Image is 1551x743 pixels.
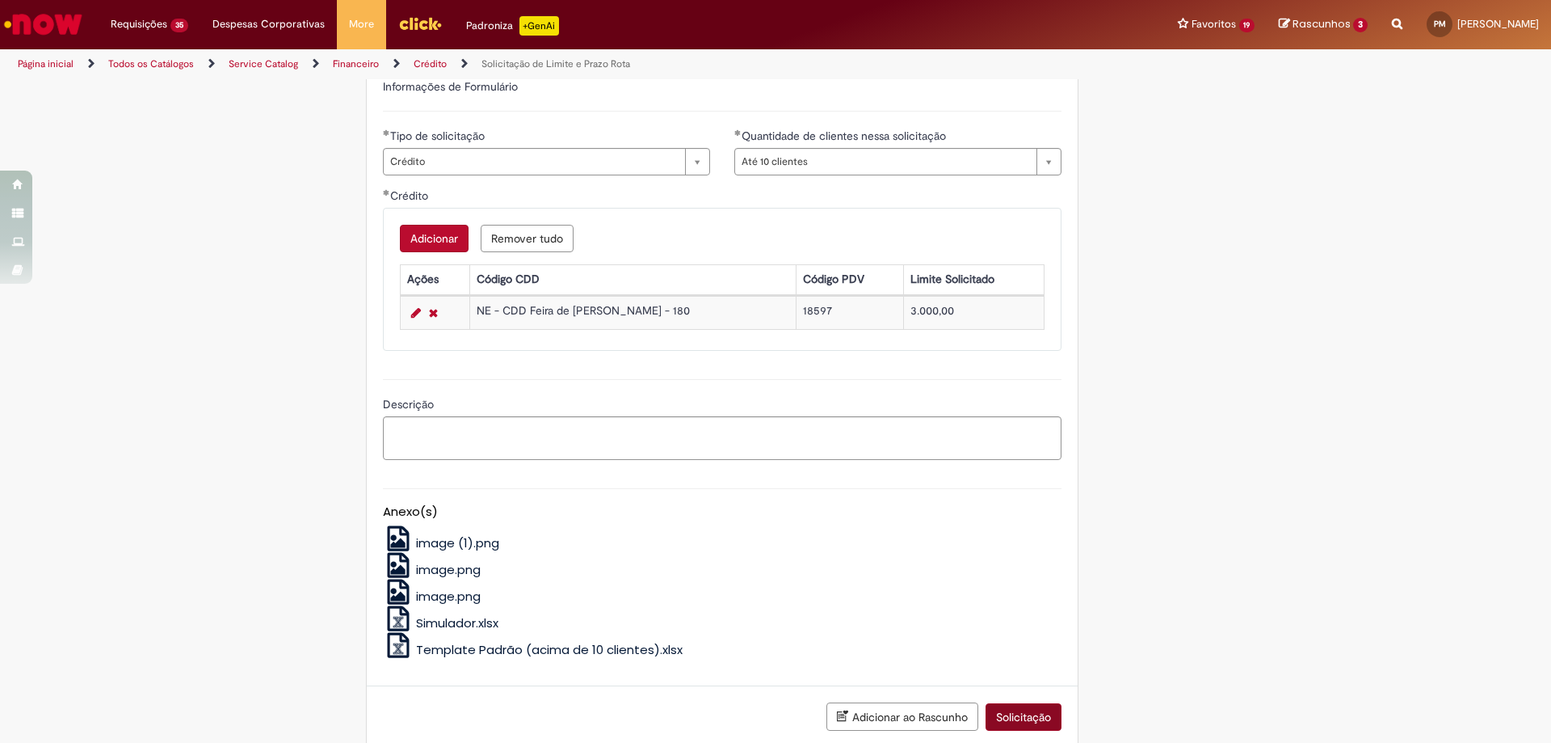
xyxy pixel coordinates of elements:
textarea: Descrição [383,416,1061,460]
a: Simulador.xlsx [383,614,499,631]
span: image.png [416,561,481,578]
th: Ações [400,264,469,294]
td: 3.000,00 [904,296,1045,329]
a: Editar Linha 1 [407,303,425,323]
span: More [349,16,374,32]
span: Favoritos [1192,16,1236,32]
a: image.png [383,561,481,578]
p: +GenAi [519,16,559,36]
div: Padroniza [466,16,559,36]
th: Código PDV [796,264,904,294]
span: Obrigatório Preenchido [383,129,390,136]
span: PM [1434,19,1446,29]
a: Crédito [414,57,447,70]
a: Service Catalog [229,57,298,70]
span: Template Padrão (acima de 10 clientes).xlsx [416,641,683,658]
a: Solicitação de Limite e Prazo Rota [481,57,630,70]
span: Tipo de solicitação [390,129,488,143]
th: Código CDD [470,264,797,294]
a: Todos os Catálogos [108,57,194,70]
span: 3 [1353,18,1368,32]
span: Crédito [390,188,431,203]
span: image.png [416,588,481,605]
label: Informações de Formulário [383,79,518,94]
button: Remove all rows for Crédito [481,225,574,252]
span: Até 10 clientes [742,149,1028,175]
span: Obrigatório Preenchido [383,189,390,196]
button: Add a row for Crédito [400,225,469,252]
a: image.png [383,588,481,605]
span: Simulador.xlsx [416,614,498,631]
img: ServiceNow [2,8,85,40]
td: 18597 [796,296,904,329]
a: Página inicial [18,57,74,70]
span: Despesas Corporativas [212,16,325,32]
a: image (1).png [383,534,500,551]
h5: Anexo(s) [383,505,1061,519]
span: Obrigatório Preenchido [734,129,742,136]
span: image (1).png [416,534,499,551]
button: Solicitação [986,703,1061,731]
span: Rascunhos [1292,16,1351,32]
span: Crédito [390,149,677,175]
span: Descrição [383,397,437,412]
a: Remover linha 1 [425,303,442,323]
span: Requisições [111,16,167,32]
a: Financeiro [333,57,379,70]
img: click_logo_yellow_360x200.png [398,11,442,36]
ul: Trilhas de página [12,49,1022,79]
span: 35 [170,19,188,32]
span: [PERSON_NAME] [1457,17,1539,31]
a: Template Padrão (acima de 10 clientes).xlsx [383,641,683,658]
span: Quantidade de clientes nessa solicitação [742,129,949,143]
th: Limite Solicitado [904,264,1045,294]
button: Adicionar ao Rascunho [826,703,978,731]
span: 19 [1239,19,1255,32]
a: Rascunhos [1279,17,1368,32]
td: NE - CDD Feira de [PERSON_NAME] - 180 [470,296,797,329]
